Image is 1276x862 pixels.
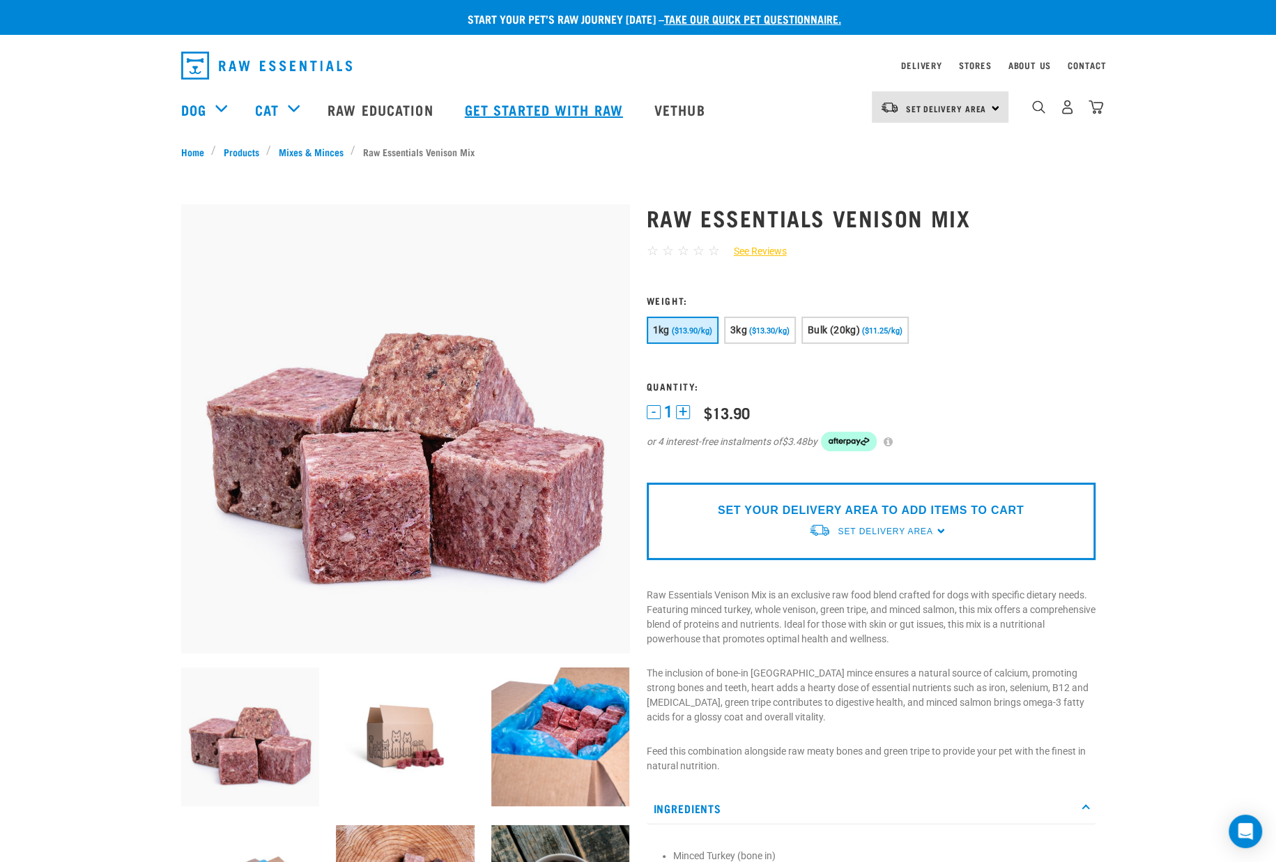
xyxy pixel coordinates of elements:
div: or 4 interest-free instalments of by [647,432,1096,451]
a: Contact [1068,63,1107,68]
a: Raw Education [314,82,450,137]
img: user.png [1060,100,1075,114]
img: van-moving.png [880,101,899,114]
a: Home [181,144,212,159]
span: ☆ [677,243,689,259]
span: Set Delivery Area [838,527,932,536]
span: 1 [664,404,672,419]
p: Feed this combination alongside raw meaty bones and green tripe to provide your pet with the fine... [647,744,1096,773]
span: 3kg [730,324,747,335]
h1: Raw Essentials Venison Mix [647,205,1096,230]
a: Stores [959,63,992,68]
span: ($11.25/kg) [862,326,902,335]
span: Bulk (20kg) [808,324,860,335]
span: ☆ [708,243,720,259]
a: Cat [255,99,279,120]
p: The inclusion of bone-in [GEOGRAPHIC_DATA] mince ensures a natural source of calcium, promoting s... [647,666,1096,725]
span: ($13.90/kg) [672,326,712,335]
span: ☆ [662,243,674,259]
button: - [647,405,661,419]
span: ☆ [647,243,659,259]
img: Raw Essentials Bulk 10kg Raw Dog Food Box Exterior Design [336,667,475,806]
img: home-icon-1@2x.png [1032,100,1045,114]
button: + [676,405,690,419]
p: Raw Essentials Venison Mix is an exclusive raw food blend crafted for dogs with specific dietary ... [647,588,1096,646]
a: Get started with Raw [451,82,640,137]
a: Delivery [901,63,941,68]
button: Bulk (20kg) ($11.25/kg) [801,317,909,344]
span: 1kg [653,324,670,335]
img: Afterpay [821,432,877,451]
p: Ingredients [647,793,1096,824]
span: ☆ [693,243,705,259]
a: Vethub [640,82,723,137]
nav: breadcrumbs [181,144,1096,159]
a: Products [216,144,266,159]
img: van-moving.png [808,523,831,538]
h3: Quantity: [647,381,1096,391]
img: 1113 RE Venison Mix 01 [181,204,630,653]
nav: dropdown navigation [170,46,1107,85]
span: ($13.30/kg) [749,326,790,335]
a: About Us [1008,63,1050,68]
span: Set Delivery Area [906,106,987,111]
div: $13.90 [704,404,750,421]
img: home-icon@2x.png [1089,100,1103,114]
a: Mixes & Minces [271,144,351,159]
img: Raw Essentials Logo [181,52,352,80]
a: take our quick pet questionnaire. [664,15,841,22]
a: See Reviews [720,244,787,259]
img: Raw Essentials 2024 July2597 [491,667,630,806]
button: 1kg ($13.90/kg) [647,317,718,344]
h3: Weight: [647,295,1096,305]
p: SET YOUR DELIVERY AREA TO ADD ITEMS TO CART [718,502,1024,519]
a: Dog [181,99,206,120]
div: Open Intercom Messenger [1229,815,1262,848]
span: $3.48 [782,434,807,449]
img: 1113 RE Venison Mix 01 [181,667,320,806]
button: 3kg ($13.30/kg) [724,317,796,344]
